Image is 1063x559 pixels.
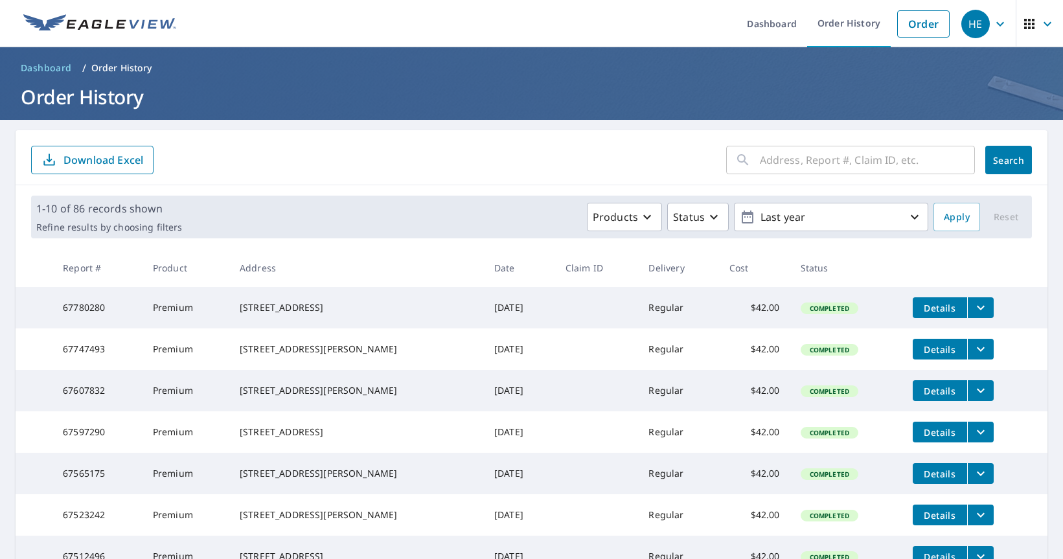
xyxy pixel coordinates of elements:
[790,249,902,287] th: Status
[91,62,152,74] p: Order History
[802,511,857,520] span: Completed
[593,209,638,225] p: Products
[52,249,143,287] th: Report #
[996,154,1022,166] span: Search
[719,411,790,453] td: $42.00
[240,301,474,314] div: [STREET_ADDRESS]
[484,453,555,494] td: [DATE]
[484,494,555,536] td: [DATE]
[802,428,857,437] span: Completed
[587,203,662,231] button: Products
[719,249,790,287] th: Cost
[36,201,182,216] p: 1-10 of 86 records shown
[52,411,143,453] td: 67597290
[760,142,975,178] input: Address, Report #, Claim ID, etc.
[967,380,994,401] button: filesDropdownBtn-67607832
[638,494,718,536] td: Regular
[240,343,474,356] div: [STREET_ADDRESS][PERSON_NAME]
[673,209,705,225] p: Status
[484,249,555,287] th: Date
[638,370,718,411] td: Regular
[16,58,77,78] a: Dashboard
[143,453,229,494] td: Premium
[920,426,959,439] span: Details
[719,453,790,494] td: $42.00
[484,370,555,411] td: [DATE]
[16,84,1047,110] h1: Order History
[638,328,718,370] td: Regular
[802,304,857,313] span: Completed
[638,411,718,453] td: Regular
[143,328,229,370] td: Premium
[944,209,970,225] span: Apply
[802,345,857,354] span: Completed
[920,468,959,480] span: Details
[52,287,143,328] td: 67780280
[638,249,718,287] th: Delivery
[734,203,928,231] button: Last year
[913,297,967,318] button: detailsBtn-67780280
[961,10,990,38] div: HE
[638,287,718,328] td: Regular
[913,339,967,359] button: detailsBtn-67747493
[667,203,729,231] button: Status
[967,505,994,525] button: filesDropdownBtn-67523242
[240,384,474,397] div: [STREET_ADDRESS][PERSON_NAME]
[21,62,72,74] span: Dashboard
[920,343,959,356] span: Details
[143,411,229,453] td: Premium
[52,328,143,370] td: 67747493
[967,422,994,442] button: filesDropdownBtn-67597290
[920,509,959,521] span: Details
[920,302,959,314] span: Details
[802,470,857,479] span: Completed
[240,508,474,521] div: [STREET_ADDRESS][PERSON_NAME]
[143,370,229,411] td: Premium
[913,463,967,484] button: detailsBtn-67565175
[63,153,143,167] p: Download Excel
[755,206,907,229] p: Last year
[933,203,980,231] button: Apply
[16,58,1047,78] nav: breadcrumb
[913,380,967,401] button: detailsBtn-67607832
[913,505,967,525] button: detailsBtn-67523242
[913,422,967,442] button: detailsBtn-67597290
[967,463,994,484] button: filesDropdownBtn-67565175
[484,287,555,328] td: [DATE]
[897,10,950,38] a: Order
[143,287,229,328] td: Premium
[31,146,154,174] button: Download Excel
[229,249,484,287] th: Address
[920,385,959,397] span: Details
[638,453,718,494] td: Regular
[36,222,182,233] p: Refine results by choosing filters
[985,146,1032,174] button: Search
[143,494,229,536] td: Premium
[82,60,86,76] li: /
[967,297,994,318] button: filesDropdownBtn-67780280
[52,494,143,536] td: 67523242
[52,370,143,411] td: 67607832
[23,14,176,34] img: EV Logo
[719,370,790,411] td: $42.00
[719,287,790,328] td: $42.00
[555,249,639,287] th: Claim ID
[240,467,474,480] div: [STREET_ADDRESS][PERSON_NAME]
[52,453,143,494] td: 67565175
[240,426,474,439] div: [STREET_ADDRESS]
[484,328,555,370] td: [DATE]
[967,339,994,359] button: filesDropdownBtn-67747493
[143,249,229,287] th: Product
[802,387,857,396] span: Completed
[719,328,790,370] td: $42.00
[719,494,790,536] td: $42.00
[484,411,555,453] td: [DATE]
